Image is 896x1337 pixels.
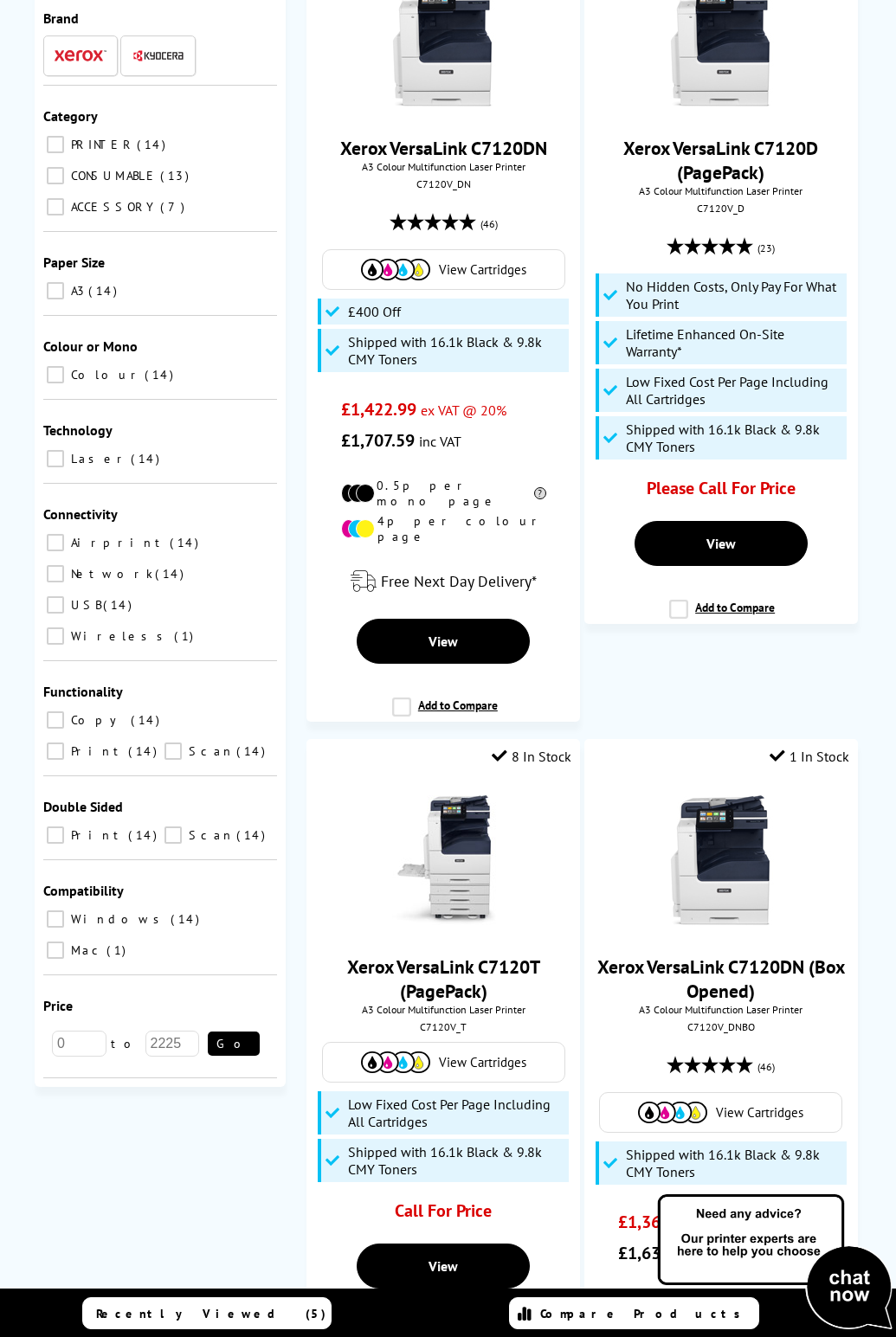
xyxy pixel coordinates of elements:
span: £1,639.28 [618,1242,693,1264]
span: 14 [128,827,161,843]
span: (23) [757,232,775,265]
span: 14 [128,743,161,759]
a: Xerox VersaLink C7120DN (Box Opened) [597,955,845,1003]
input: USB 14 [47,596,64,614]
span: Double Sided [43,798,123,815]
a: Xerox VersaLink C7120D (PagePack) [623,136,818,184]
span: Technology [43,421,113,439]
span: ACCESSORY [67,199,158,215]
span: 14 [145,367,177,382]
div: C7120V_D [597,202,845,215]
input: Laser 14 [47,450,64,467]
div: 1 In Stock [770,748,849,765]
input: 2225 [145,1031,200,1057]
a: View Cartridges [609,1102,833,1123]
span: Free Next Day Delivery* [381,571,537,591]
a: View [357,619,530,664]
span: View Cartridges [716,1104,803,1121]
img: Cartridges [361,259,430,280]
span: Brand [43,10,79,27]
a: View [635,521,808,566]
span: Functionality [43,683,123,700]
input: Colour 14 [47,366,64,383]
img: Kyocera [132,49,184,62]
span: 14 [131,712,164,728]
input: A3 14 [47,282,64,299]
span: 13 [160,168,193,183]
img: Xerox [55,49,106,61]
span: Print [67,827,126,843]
a: Compare Products [509,1297,759,1329]
span: £1,422.99 [341,398,416,421]
span: Mac [67,942,105,958]
a: View Cartridges [332,259,556,280]
span: 1 [106,942,130,958]
span: 14 [155,566,188,582]
span: Shipped with 16.1k Black & 9.8k CMY Toners [626,1146,842,1180]
div: Please Call For Price [618,477,823,508]
span: ex VAT @ 20% [421,402,506,419]
span: View [429,633,458,650]
span: (46) [757,1051,775,1083]
span: 14 [236,743,269,759]
span: 14 [137,137,170,152]
span: A3 Colour Multifunction Laser Printer [593,1003,849,1016]
a: Xerox VersaLink C7120DN [340,136,547,160]
span: Scan [184,827,235,843]
span: Print [67,743,126,759]
span: Recently Viewed (5) [96,1306,326,1321]
a: View Cartridges [332,1051,556,1073]
span: £400 Off [348,303,401,320]
span: to [106,1036,145,1051]
input: Airprint 14 [47,534,64,551]
span: 14 [171,911,203,927]
span: Shipped with 16.1k Black & 9.8k CMY Toners [348,1143,564,1178]
img: Cartridges [361,1051,430,1073]
button: Go [208,1032,260,1056]
span: View Cartridges [439,261,526,278]
span: inc VAT [419,433,461,450]
input: Copy 14 [47,711,64,729]
span: 7 [160,199,189,215]
span: 1 [174,628,197,644]
span: Shipped with 16.1k Black & 9.8k CMY Toners [626,421,842,455]
li: 4p per colour page [341,513,546,544]
img: Open Live Chat window [654,1192,896,1334]
input: Print 14 [47,826,64,844]
span: Compare Products [540,1306,750,1321]
input: Scan 14 [164,742,182,760]
span: Copy [67,712,129,728]
span: 14 [131,451,164,466]
div: modal_delivery [315,557,571,606]
a: Recently Viewed (5) [82,1297,332,1329]
span: Paper Size [43,254,105,271]
span: PRINTER [67,137,135,152]
div: 8 In Stock [492,748,571,765]
span: 14 [103,597,136,613]
span: 14 [170,535,203,550]
img: Cartridges [638,1102,707,1123]
span: Connectivity [43,505,118,523]
input: Scan 14 [164,826,182,844]
input: Windows 14 [47,910,64,928]
span: Laser [67,451,129,466]
input: ACCESSORY 7 [47,198,64,215]
span: 14 [236,827,269,843]
span: Lifetime Enhanced On-Site Warranty* [626,325,842,360]
li: 0.5p per mono page [341,478,546,509]
div: Call For Price [341,1199,546,1231]
input: Mac 1 [47,942,64,959]
span: A3 Colour Multifunction Laser Printer [593,184,849,197]
span: £1,707.59 [341,429,415,452]
span: Colour or Mono [43,337,138,355]
span: View [706,535,736,552]
span: Network [67,566,153,582]
a: View [357,1244,530,1289]
div: C7120V_DN [319,177,567,190]
span: Low Fixed Cost Per Page Including All Cartridges [626,373,842,408]
input: Print 14 [47,742,64,760]
div: C7120V_T [319,1020,567,1033]
span: A3 [67,283,87,299]
input: Wireless 1 [47,627,64,645]
span: Colour [67,367,143,382]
